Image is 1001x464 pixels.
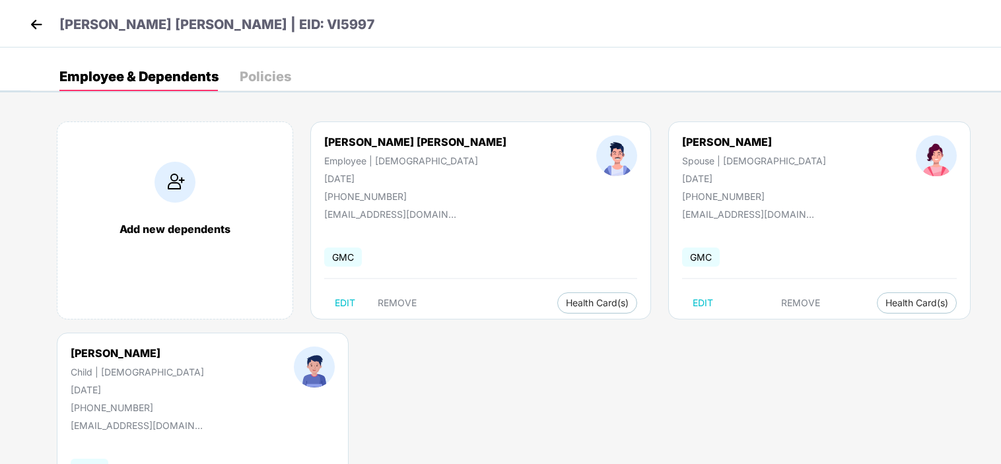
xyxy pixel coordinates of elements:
[324,209,456,220] div: [EMAIL_ADDRESS][DOMAIN_NAME]
[324,191,506,202] div: [PHONE_NUMBER]
[71,384,204,395] div: [DATE]
[682,173,826,184] div: [DATE]
[26,15,46,34] img: back
[71,347,204,360] div: [PERSON_NAME]
[682,248,720,267] span: GMC
[59,70,219,83] div: Employee & Dependents
[155,162,195,203] img: addIcon
[682,155,826,166] div: Spouse | [DEMOGRAPHIC_DATA]
[71,222,279,236] div: Add new dependents
[682,135,826,149] div: [PERSON_NAME]
[682,191,826,202] div: [PHONE_NUMBER]
[324,155,506,166] div: Employee | [DEMOGRAPHIC_DATA]
[682,209,814,220] div: [EMAIL_ADDRESS][DOMAIN_NAME]
[324,173,506,184] div: [DATE]
[566,300,629,306] span: Health Card(s)
[916,135,957,176] img: profileImage
[367,292,427,314] button: REMOVE
[71,402,204,413] div: [PHONE_NUMBER]
[885,300,948,306] span: Health Card(s)
[324,248,362,267] span: GMC
[71,366,204,378] div: Child | [DEMOGRAPHIC_DATA]
[682,292,724,314] button: EDIT
[378,298,417,308] span: REMOVE
[781,298,820,308] span: REMOVE
[596,135,637,176] img: profileImage
[877,292,957,314] button: Health Card(s)
[240,70,291,83] div: Policies
[324,135,506,149] div: [PERSON_NAME] [PERSON_NAME]
[71,420,203,431] div: [EMAIL_ADDRESS][DOMAIN_NAME]
[294,347,335,387] img: profileImage
[557,292,637,314] button: Health Card(s)
[324,292,366,314] button: EDIT
[771,292,831,314] button: REMOVE
[59,15,375,35] p: [PERSON_NAME] [PERSON_NAME] | EID: VI5997
[693,298,713,308] span: EDIT
[335,298,355,308] span: EDIT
